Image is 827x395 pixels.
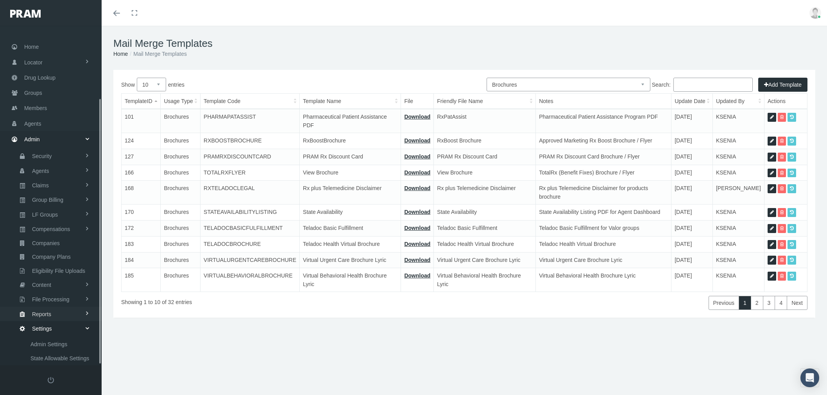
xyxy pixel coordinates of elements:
td: Approved Marketing Rx Boost Brochure / Flyer [536,133,671,149]
td: TotalRx (Benefit Fixes) Brochure / Flyer [536,165,671,181]
td: PRAM Rx Discount Card [434,149,536,165]
a: Delete [778,272,786,281]
span: Agents [24,116,41,131]
th: Friendly File Name: activate to sort column ascending [434,94,536,109]
td: Brochures [161,236,200,252]
a: Previous Versions [788,208,796,217]
a: Download [404,225,430,231]
td: Brochures [161,133,200,149]
a: Previous Versions [788,153,796,162]
span: Content [32,278,51,292]
select: Showentries [137,78,166,91]
a: Delete [778,153,786,162]
a: Delete [778,240,786,249]
th: Notes [536,94,671,109]
label: Show entries [121,78,464,91]
th: File [401,94,434,109]
span: Members [24,101,47,116]
td: [DATE] [671,205,713,221]
a: Home [113,51,128,57]
td: Pharmaceutical Patient Assistance PDF [300,109,401,133]
td: KSENIA [712,149,764,165]
td: [DATE] [671,165,713,181]
span: Groups [24,85,42,100]
td: RXTELADOCLEGAL [200,181,300,205]
a: Previous Versions [788,272,796,281]
td: [DATE] [671,133,713,149]
a: Edit [768,137,776,146]
td: Brochures [161,149,200,165]
a: Previous Versions [788,137,796,146]
td: TELADOCBASICFULFILLMENT [200,221,300,237]
a: Edit [768,240,776,249]
td: [DATE] [671,149,713,165]
a: Edit [768,224,776,233]
a: Edit [768,113,776,122]
td: Brochures [161,221,200,237]
td: 184 [122,252,161,268]
td: Brochures [161,205,200,221]
a: Edit [768,184,776,193]
a: Edit [768,208,776,217]
span: Locator [24,55,43,70]
td: PRAMRXDISCOUNTCARD [200,149,300,165]
input: Search: [673,78,753,92]
a: Delete [778,224,786,233]
a: Download [404,272,430,279]
td: View Brochure [300,165,401,181]
label: Search: [652,78,753,92]
td: 124 [122,133,161,149]
td: RxBoostBrochure [300,133,401,149]
span: Settings [32,322,52,335]
a: 4 [775,296,787,310]
a: Download [404,241,430,247]
td: PRAM Rx Discount Card Brochure / Flyer [536,149,671,165]
td: 166 [122,165,161,181]
td: 172 [122,221,161,237]
td: RXBOOSTBROCHURE [200,133,300,149]
a: Previous [709,296,739,310]
td: VIRTUALBEHAVIORALBROCHURE [200,268,300,292]
td: Brochures [161,268,200,292]
a: Download [404,114,430,120]
td: KSENIA [712,236,764,252]
td: Teladoc Health Virtual Brochure [300,236,401,252]
img: PRAM_20_x_78.png [10,10,41,18]
td: [DATE] [671,109,713,133]
span: Admin [24,132,40,147]
a: Delete [778,113,786,122]
td: Brochures [161,165,200,181]
a: Download [404,185,430,191]
a: Delete [778,169,786,178]
td: RxPatAssist [434,109,536,133]
td: [PERSON_NAME] [712,181,764,205]
td: [DATE] [671,221,713,237]
td: VIRTUALURGENTCAREBROCHURE [200,252,300,268]
a: Edit [768,272,776,281]
a: 2 [751,296,763,310]
th: Template Code: activate to sort column ascending [200,94,300,109]
span: Claims [32,179,49,192]
td: Rx plus Telemedicine Disclaimer [300,181,401,205]
a: Previous Versions [788,256,796,265]
th: Usage Type: activate to sort column ascending [161,94,200,109]
td: 168 [122,181,161,205]
a: Download [404,169,430,176]
a: Previous Versions [788,184,796,193]
td: STATEAVAILABILITYLISTING [200,205,300,221]
span: Admin Settings [30,338,67,351]
a: Download [404,137,430,144]
a: Edit [768,153,776,162]
div: Open Intercom Messenger [800,368,819,387]
td: [DATE] [671,236,713,252]
td: Pharmaceutical Patient Assistance Program PDF [536,109,671,133]
td: 101 [122,109,161,133]
button: Add Template [758,78,807,92]
td: State Availability [300,205,401,221]
td: Virtual Urgent Care Brochure Lyric [300,252,401,268]
span: Agents [32,164,49,178]
span: Companies [32,237,60,250]
h1: Mail Merge Templates [113,37,815,50]
a: Previous Versions [788,240,796,249]
td: Rx plus Telemedicine Disclaimer [434,181,536,205]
